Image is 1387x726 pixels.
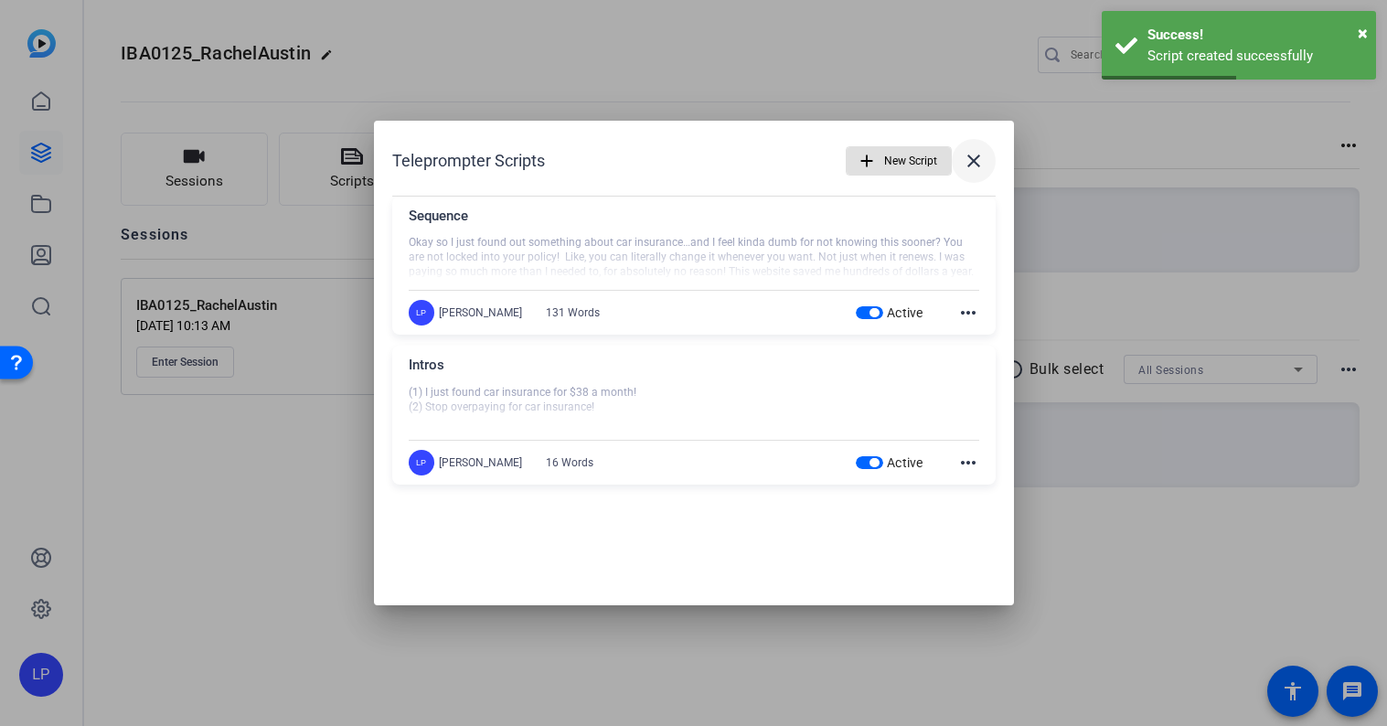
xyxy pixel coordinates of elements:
span: Active [887,305,923,320]
span: × [1358,22,1368,44]
div: 131 Words [546,305,600,320]
mat-icon: close [963,150,985,172]
mat-icon: more_horiz [957,452,979,474]
button: Close [1358,19,1368,47]
div: Sequence [409,206,979,236]
div: 16 Words [546,455,593,470]
div: [PERSON_NAME] [439,305,522,320]
span: New Script [884,144,937,178]
div: [PERSON_NAME] [439,455,522,470]
mat-icon: add [857,151,877,171]
button: New Script [846,146,952,176]
h1: Teleprompter Scripts [392,150,545,172]
div: Success! [1147,25,1362,46]
div: Script created successfully [1147,46,1362,67]
div: LP [409,450,434,475]
div: Intros [409,355,979,385]
span: Active [887,455,923,470]
div: LP [409,300,434,326]
mat-icon: more_horiz [957,302,979,324]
